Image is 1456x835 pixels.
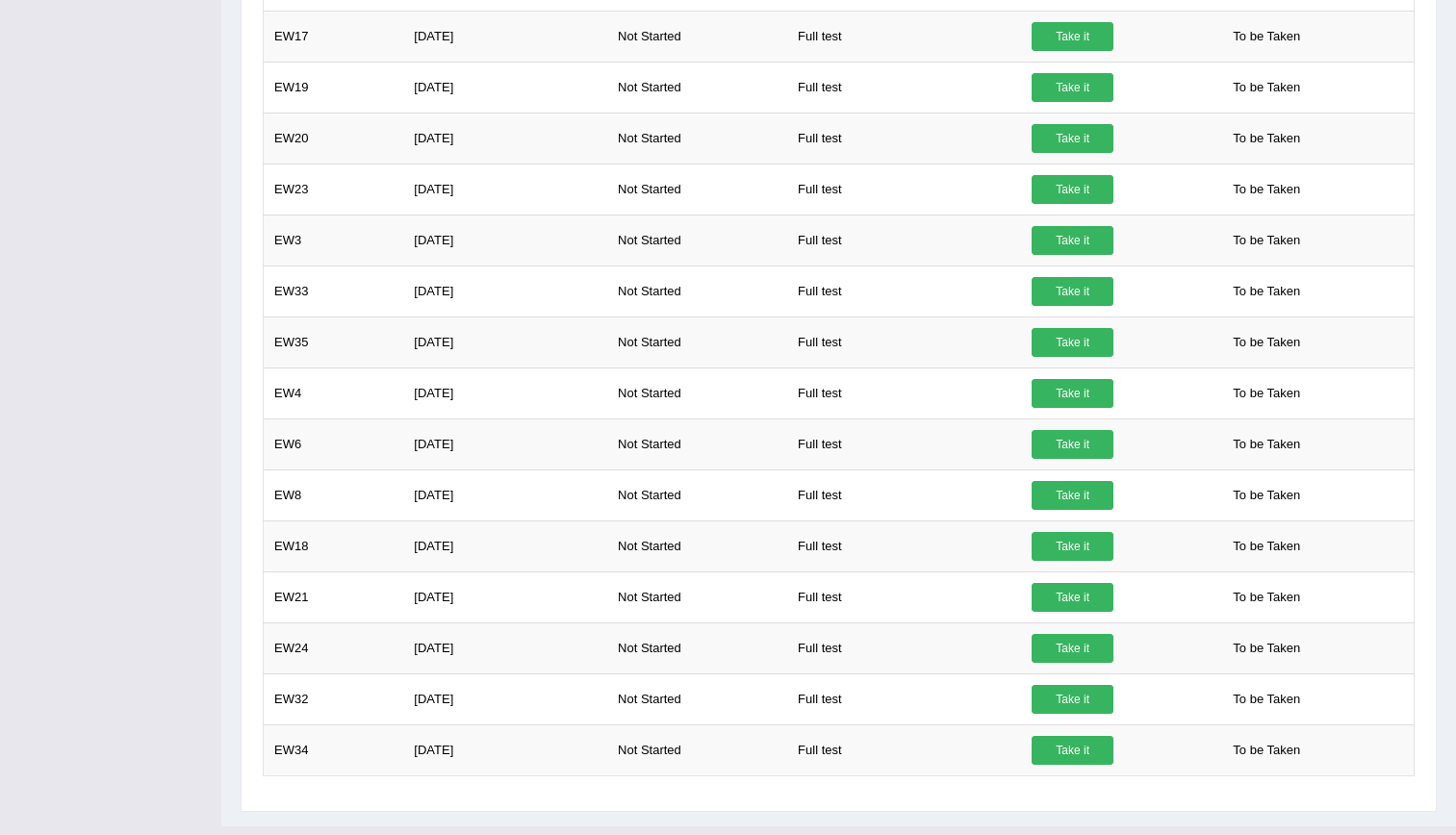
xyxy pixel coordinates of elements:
[264,62,404,113] td: EW19
[264,266,404,316] td: EW33
[264,316,404,367] td: EW35
[787,469,1021,520] td: Full test
[264,520,404,571] td: EW18
[1032,736,1113,765] a: Take it
[1032,328,1113,357] a: Take it
[607,622,787,673] td: Not Started
[607,520,787,571] td: Not Started
[264,469,404,520] td: EW8
[1032,583,1113,612] a: Take it
[607,164,787,215] td: Not Started
[1032,634,1113,663] a: Take it
[787,673,1021,724] td: Full test
[1223,328,1310,357] span: To be Taken
[403,367,607,418] td: [DATE]
[787,62,1021,113] td: Full test
[607,418,787,469] td: Not Started
[264,571,404,622] td: EW21
[1032,73,1113,102] a: Take it
[1032,430,1113,459] a: Take it
[787,724,1021,775] td: Full test
[1032,379,1113,408] a: Take it
[1223,124,1310,153] span: To be Taken
[607,469,787,520] td: Not Started
[403,673,607,724] td: [DATE]
[264,164,404,215] td: EW23
[1223,277,1310,306] span: To be Taken
[1223,22,1310,51] span: To be Taken
[607,571,787,622] td: Not Started
[403,215,607,266] td: [DATE]
[1032,277,1113,306] a: Take it
[1223,226,1310,255] span: To be Taken
[1032,481,1113,510] a: Take it
[607,367,787,418] td: Not Started
[607,266,787,316] td: Not Started
[264,11,404,62] td: EW17
[787,266,1021,316] td: Full test
[403,520,607,571] td: [DATE]
[607,113,787,164] td: Not Started
[787,113,1021,164] td: Full test
[264,367,404,418] td: EW4
[264,215,404,266] td: EW3
[1223,379,1310,408] span: To be Taken
[264,622,404,673] td: EW24
[787,215,1021,266] td: Full test
[403,622,607,673] td: [DATE]
[403,266,607,316] td: [DATE]
[403,62,607,113] td: [DATE]
[1223,430,1310,459] span: To be Taken
[1032,22,1113,51] a: Take it
[1223,634,1310,663] span: To be Taken
[403,418,607,469] td: [DATE]
[1223,532,1310,561] span: To be Taken
[607,11,787,62] td: Not Started
[1223,583,1310,612] span: To be Taken
[403,571,607,622] td: [DATE]
[787,367,1021,418] td: Full test
[403,11,607,62] td: [DATE]
[1223,175,1310,204] span: To be Taken
[1032,124,1113,153] a: Take it
[787,418,1021,469] td: Full test
[1223,736,1310,765] span: To be Taken
[264,724,404,775] td: EW34
[1032,532,1113,561] a: Take it
[1223,73,1310,102] span: To be Taken
[787,316,1021,367] td: Full test
[1032,685,1113,714] a: Take it
[403,164,607,215] td: [DATE]
[607,673,787,724] td: Not Started
[264,113,404,164] td: EW20
[787,571,1021,622] td: Full test
[403,113,607,164] td: [DATE]
[1223,685,1310,714] span: To be Taken
[403,724,607,775] td: [DATE]
[1032,226,1113,255] a: Take it
[787,164,1021,215] td: Full test
[1223,481,1310,510] span: To be Taken
[264,673,404,724] td: EW32
[264,418,404,469] td: EW6
[607,62,787,113] td: Not Started
[787,520,1021,571] td: Full test
[607,215,787,266] td: Not Started
[403,469,607,520] td: [DATE]
[787,622,1021,673] td: Full test
[1032,175,1113,204] a: Take it
[607,724,787,775] td: Not Started
[787,11,1021,62] td: Full test
[403,316,607,367] td: [DATE]
[607,316,787,367] td: Not Started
